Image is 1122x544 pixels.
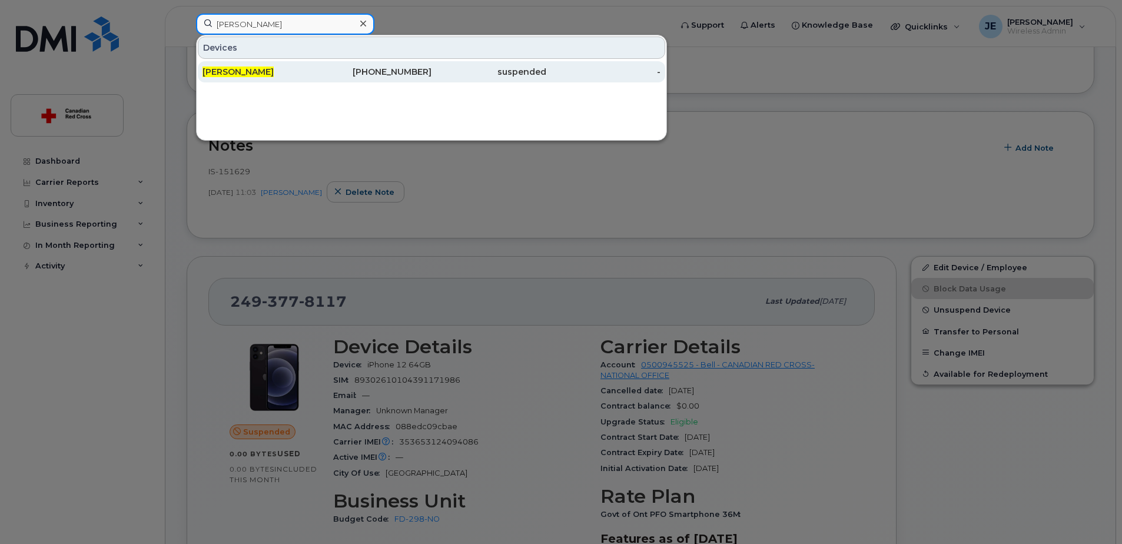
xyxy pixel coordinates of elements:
div: [PHONE_NUMBER] [317,66,432,78]
div: Devices [198,37,665,59]
span: [PERSON_NAME] [203,67,274,77]
input: Find something... [196,14,374,35]
a: [PERSON_NAME][PHONE_NUMBER]suspended- [198,61,665,82]
div: - [546,66,661,78]
div: suspended [431,66,546,78]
